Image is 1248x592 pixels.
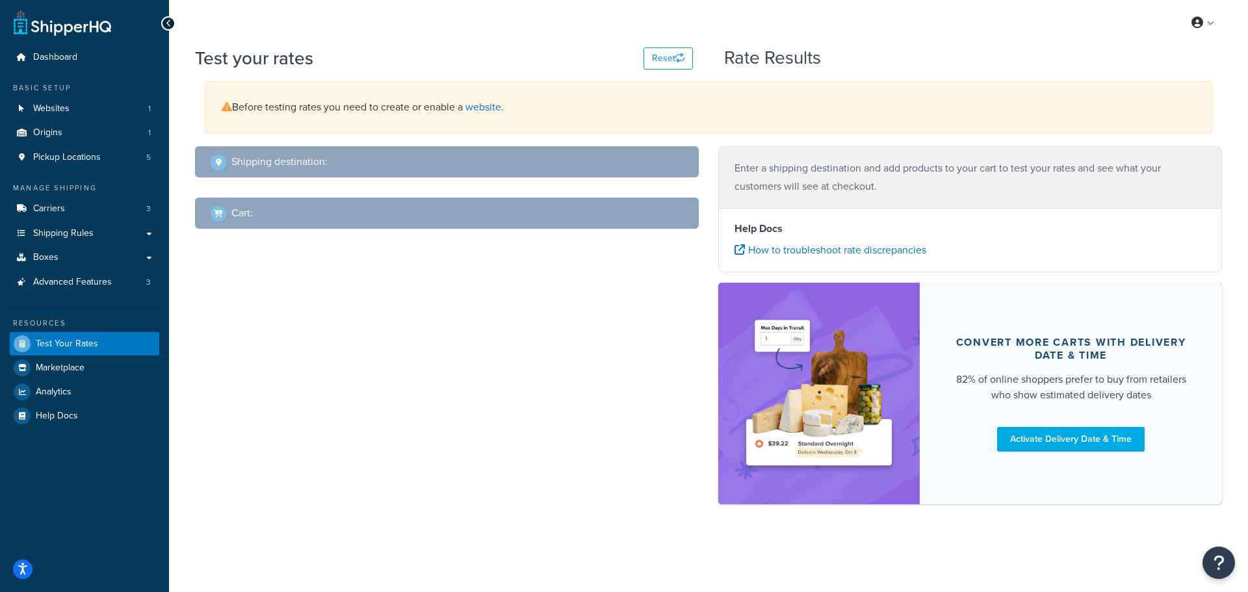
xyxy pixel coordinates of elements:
[734,221,1206,237] h4: Help Docs
[951,336,1191,362] div: Convert more carts with delivery date & time
[10,246,159,270] a: Boxes
[33,127,62,138] span: Origins
[33,228,94,239] span: Shipping Rules
[10,83,159,94] div: Basic Setup
[10,121,159,145] a: Origins1
[231,207,253,219] h2: Cart :
[33,52,77,63] span: Dashboard
[10,332,159,355] a: Test Your Rates
[10,97,159,121] li: Websites
[10,197,159,221] a: Carriers3
[36,411,78,422] span: Help Docs
[738,302,900,485] img: feature-image-ddt-36eae7f7280da8017bfb280eaccd9c446f90b1fe08728e4019434db127062ab4.png
[10,146,159,170] li: Pickup Locations
[10,356,159,380] a: Marketplace
[36,387,71,398] span: Analytics
[36,339,98,350] span: Test Your Rates
[10,222,159,246] a: Shipping Rules
[10,183,159,194] div: Manage Shipping
[33,252,58,263] span: Boxes
[33,152,101,163] span: Pickup Locations
[1202,547,1235,579] button: Open Resource Center
[36,363,84,374] span: Marketplace
[724,48,821,68] h2: Rate Results
[146,152,151,163] span: 5
[146,203,151,214] span: 3
[195,45,313,71] h1: Test your rates
[10,270,159,294] a: Advanced Features3
[148,103,151,114] span: 1
[10,404,159,428] a: Help Docs
[231,156,328,168] h2: Shipping destination :
[10,270,159,294] li: Advanced Features
[33,103,70,114] span: Websites
[10,318,159,329] div: Resources
[10,121,159,145] li: Origins
[734,159,1206,196] p: Enter a shipping destination and add products to your cart to test your rates and see what your c...
[10,97,159,121] a: Websites1
[10,45,159,70] a: Dashboard
[951,372,1191,403] div: 82% of online shoppers prefer to buy from retailers who show estimated delivery dates
[148,127,151,138] span: 1
[33,277,112,288] span: Advanced Features
[997,427,1145,452] a: Activate Delivery Date & Time
[734,242,926,257] a: How to troubleshoot rate discrepancies
[10,380,159,404] a: Analytics
[10,197,159,221] li: Carriers
[205,81,1212,133] div: Before testing rates you need to create or enable a .
[33,203,65,214] span: Carriers
[146,277,151,288] span: 3
[10,146,159,170] a: Pickup Locations5
[643,47,693,70] button: Reset
[465,99,501,114] a: website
